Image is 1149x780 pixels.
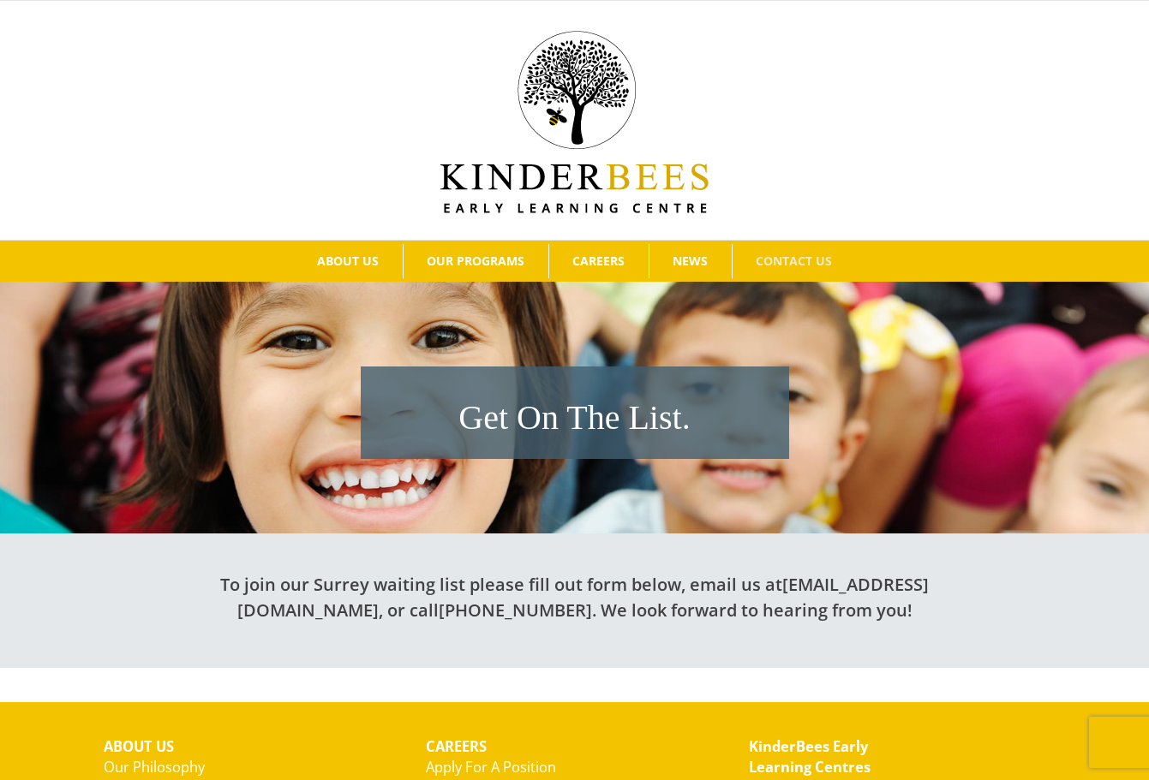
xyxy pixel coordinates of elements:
[756,255,832,267] span: CONTACT US
[649,244,732,278] a: NEWS
[369,394,781,442] h1: Get On The List.
[549,244,649,278] a: CAREERS
[26,241,1123,282] nav: Main Menu
[440,31,709,213] img: Kinder Bees Logo
[404,244,548,278] a: OUR PROGRAMS
[439,598,592,622] a: [PHONE_NUMBER]
[749,736,871,777] strong: KinderBees Early Learning Centres
[572,255,625,267] span: CAREERS
[104,736,174,756] strong: ABOUT US
[426,757,556,777] a: Apply For A Position
[733,244,856,278] a: CONTACT US
[104,757,205,777] a: Our Philosophy
[198,572,952,623] h2: To join our Surrey waiting list please fill out form below, email us at , or call . We look forwa...
[426,736,487,756] strong: CAREERS
[673,255,708,267] span: NEWS
[294,244,403,278] a: ABOUT US
[749,736,871,777] a: KinderBees EarlyLearning Centres
[317,255,379,267] span: ABOUT US
[427,255,524,267] span: OUR PROGRAMS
